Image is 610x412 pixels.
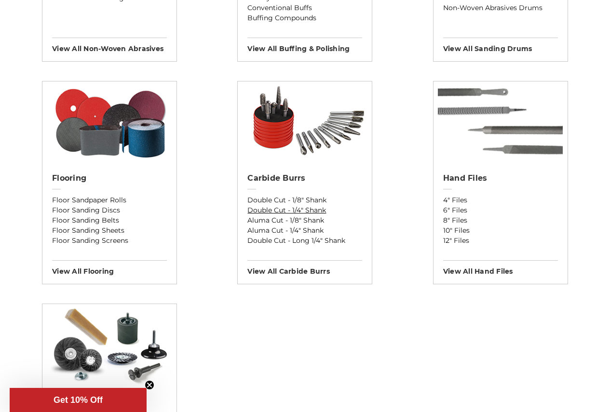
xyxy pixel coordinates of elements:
[443,205,558,215] a: 6" Files
[443,173,558,183] h2: Hand Files
[52,260,167,276] h3: View All flooring
[443,260,558,276] h3: View All hand files
[145,380,154,390] button: Close teaser
[54,395,103,405] span: Get 10% Off
[10,388,147,412] div: Get 10% OffClose teaser
[52,173,167,183] h2: Flooring
[247,3,362,13] a: Conventional Buffs
[247,38,362,53] h3: View All buffing & polishing
[443,236,558,246] a: 12" Files
[52,236,167,246] a: Floor Sanding Screens
[247,215,362,226] a: Aluma Cut - 1/8" Shank
[52,215,167,226] a: Floor Sanding Belts
[247,195,362,205] a: Double Cut - 1/8" Shank
[238,81,372,163] img: Carbide Burrs
[247,173,362,183] h2: Carbide Burrs
[52,38,167,53] h3: View All non-woven abrasives
[443,215,558,226] a: 8" Files
[52,205,167,215] a: Floor Sanding Discs
[47,81,172,163] img: Flooring
[443,38,558,53] h3: View All sanding drums
[247,13,362,23] a: Buffing Compounds
[247,205,362,215] a: Double Cut - 1/4" Shank
[247,236,362,246] a: Double Cut - Long 1/4" Shank
[443,195,558,205] a: 4" Files
[443,226,558,236] a: 10" Files
[443,3,558,13] a: Non-Woven Abrasives Drums
[47,304,172,386] img: Accessories & More
[247,260,362,276] h3: View All carbide burrs
[52,226,167,236] a: Floor Sanding Sheets
[52,195,167,205] a: Floor Sandpaper Rolls
[438,81,563,163] img: Hand Files
[247,226,362,236] a: Aluma Cut - 1/4" Shank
